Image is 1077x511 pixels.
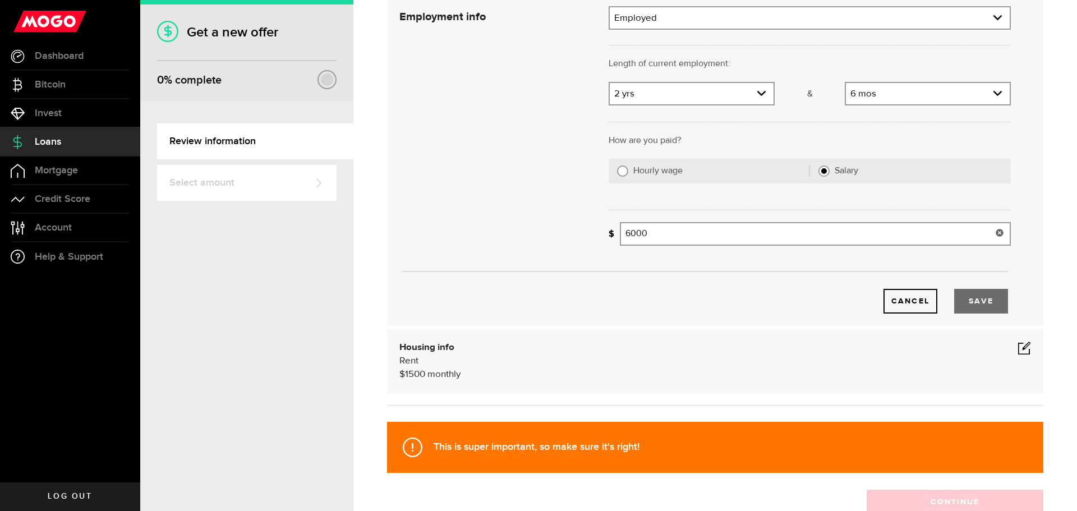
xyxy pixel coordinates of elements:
[9,4,43,38] button: Open LiveChat chat widget
[954,289,1008,314] button: Save
[617,165,628,177] input: Hourly wage
[633,165,809,177] label: Hourly wage
[434,441,639,453] strong: This is super important, so make sure it's right!
[399,11,486,22] strong: Employment info
[399,343,454,352] b: Housing info
[399,356,418,366] span: Rent
[846,83,1010,104] a: expand select
[427,370,461,379] span: monthly
[35,252,103,262] span: Help & Support
[157,70,222,90] div: % complete
[157,24,337,40] h1: Get a new offer
[610,7,1010,29] a: expand select
[35,194,90,204] span: Credit Score
[609,57,1011,71] p: Length of current employment:
[883,289,937,314] button: Cancel
[35,80,66,90] span: Bitcoin
[610,83,774,104] a: expand select
[399,370,405,379] span: $
[157,165,337,201] a: Select amount
[35,51,84,61] span: Dashboard
[405,370,425,379] span: 1500
[609,134,1011,148] p: How are you paid?
[35,165,78,176] span: Mortgage
[775,88,844,101] p: &
[48,492,92,500] span: Log out
[35,223,72,233] span: Account
[157,123,353,159] a: Review information
[157,73,164,87] span: 0
[818,165,830,177] input: Salary
[835,165,1002,177] label: Salary
[35,108,62,118] span: Invest
[35,137,61,147] span: Loans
